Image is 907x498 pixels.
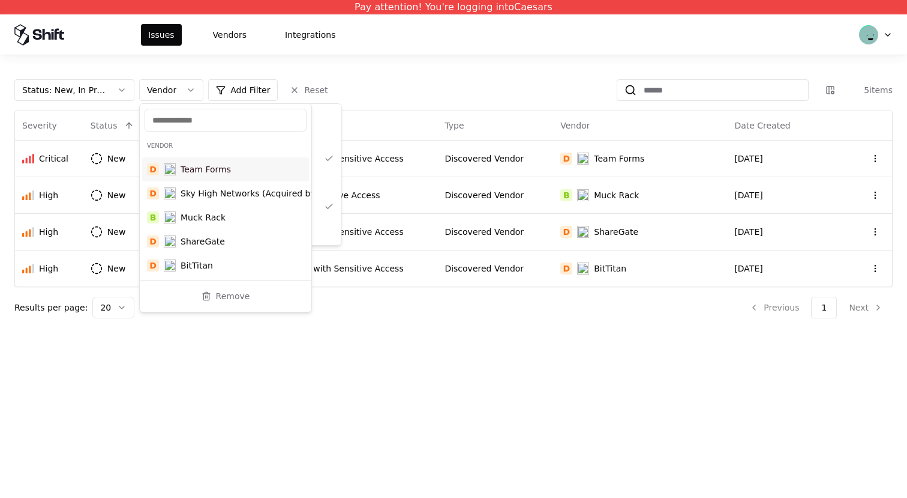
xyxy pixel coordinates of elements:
div: Sky High Networks (Acquired by [PERSON_NAME]) [181,187,391,199]
div: Team Forms [181,163,231,175]
div: BitTitan [181,260,213,272]
span: Vendor [147,142,173,149]
div: B [147,211,159,223]
div: D [147,187,159,199]
img: BitTitan [164,260,176,272]
img: Sky High Networks (Acquired by McAfee) [164,187,176,199]
img: Muck Rack [164,211,176,223]
div: D [147,163,159,175]
div: ShareGate [181,235,225,247]
div: Suggestions [140,155,311,281]
button: Remove [145,285,307,307]
img: Team Forms [164,163,176,175]
div: D [147,235,159,247]
div: D [147,260,159,272]
img: ShareGate [164,235,176,247]
div: Muck Rack [181,211,226,223]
